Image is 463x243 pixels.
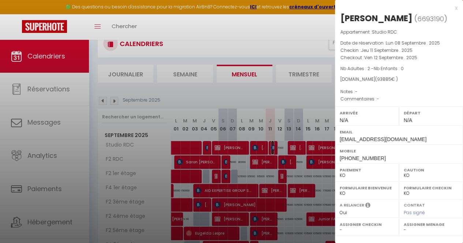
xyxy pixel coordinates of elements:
button: Ouvrir le widget de chat LiveChat [6,3,28,25]
span: 6693190 [417,14,444,23]
span: ( ) [414,14,447,24]
iframe: Chat [432,210,458,238]
label: Email [340,128,458,136]
span: - [377,96,379,102]
p: Checkout : [340,54,458,61]
span: N/A [340,117,348,123]
span: - [355,88,358,95]
p: Commentaires : [340,95,458,103]
span: Pas signé [404,209,425,216]
label: Caution [404,166,458,174]
span: Nb Enfants : 0 [374,65,404,72]
label: Formulaire Checkin [404,184,458,191]
label: Départ [404,109,458,117]
label: Formulaire Bienvenue [340,184,394,191]
label: Assigner Checkin [340,221,394,228]
label: Contrat [404,202,425,207]
p: Date de réservation : [340,39,458,47]
div: x [335,4,458,12]
span: N/A [404,117,412,123]
span: Studio RDC [372,29,397,35]
span: Jeu 11 Septembre . 2025 [361,47,412,53]
p: Appartement : [340,29,458,36]
span: [EMAIL_ADDRESS][DOMAIN_NAME] [340,136,426,142]
span: 93885 [377,76,391,82]
p: Notes : [340,88,458,95]
span: ( € ) [375,76,398,82]
div: [DOMAIN_NAME] [340,76,458,83]
label: Paiement [340,166,394,174]
span: [PHONE_NUMBER] [340,155,386,161]
i: Sélectionner OUI si vous souhaiter envoyer les séquences de messages post-checkout [365,202,370,210]
label: Arrivée [340,109,394,117]
span: Nb Adultes : 2 - [340,65,404,72]
span: Lun 08 Septembre . 2025 [386,40,440,46]
p: Checkin : [340,47,458,54]
div: [PERSON_NAME] [340,12,412,24]
label: A relancer [340,202,364,208]
label: Assigner Menage [404,221,458,228]
label: Mobile [340,147,458,155]
span: Ven 12 Septembre . 2025 [364,54,417,61]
